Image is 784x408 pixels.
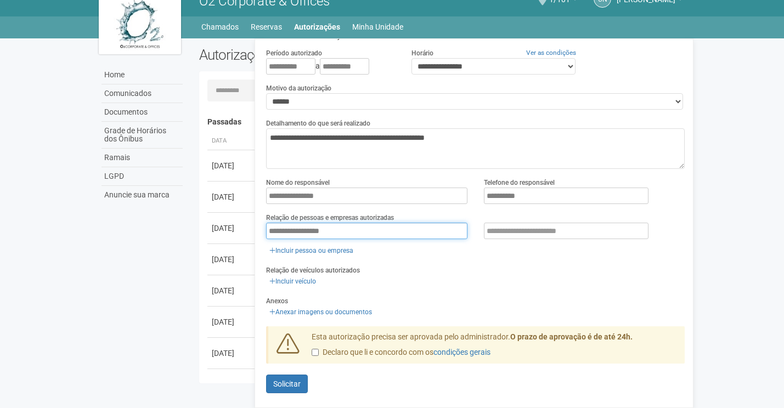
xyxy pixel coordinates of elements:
[101,186,183,204] a: Anuncie sua marca
[266,58,394,75] div: a
[266,213,394,223] label: Relação de pessoas e empresas autorizadas
[101,122,183,149] a: Grade de Horários dos Ônibus
[411,48,433,58] label: Horário
[433,348,490,356] a: condições gerais
[201,19,239,35] a: Chamados
[266,265,360,275] label: Relação de veículos autorizados
[212,316,252,327] div: [DATE]
[207,118,678,126] h4: Passadas
[101,84,183,103] a: Comunicados
[207,132,257,150] th: Data
[510,332,633,341] strong: O prazo de aprovação é de até 24h.
[212,285,252,296] div: [DATE]
[266,275,319,287] a: Incluir veículo
[484,178,555,188] label: Telefone do responsável
[212,254,252,265] div: [DATE]
[312,349,319,356] input: Declaro que li e concordo com oscondições gerais
[199,47,434,63] h2: Autorizações
[266,245,357,257] a: Incluir pessoa ou empresa
[266,48,322,58] label: Período autorizado
[526,49,576,56] a: Ver as condições
[303,332,685,364] div: Esta autorização precisa ser aprovada pelo administrador.
[294,19,340,35] a: Autorizações
[266,29,685,39] h3: Nova Autorização
[266,178,330,188] label: Nome do responsável
[266,306,375,318] a: Anexar imagens ou documentos
[212,223,252,234] div: [DATE]
[212,348,252,359] div: [DATE]
[101,167,183,186] a: LGPD
[266,83,331,93] label: Motivo da autorização
[101,149,183,167] a: Ramais
[266,118,370,128] label: Detalhamento do que será realizado
[266,296,288,306] label: Anexos
[101,103,183,122] a: Documentos
[251,19,282,35] a: Reservas
[101,66,183,84] a: Home
[312,347,490,358] label: Declaro que li e concordo com os
[266,375,308,393] button: Solicitar
[352,19,403,35] a: Minha Unidade
[212,160,252,171] div: [DATE]
[212,191,252,202] div: [DATE]
[273,379,301,388] span: Solicitar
